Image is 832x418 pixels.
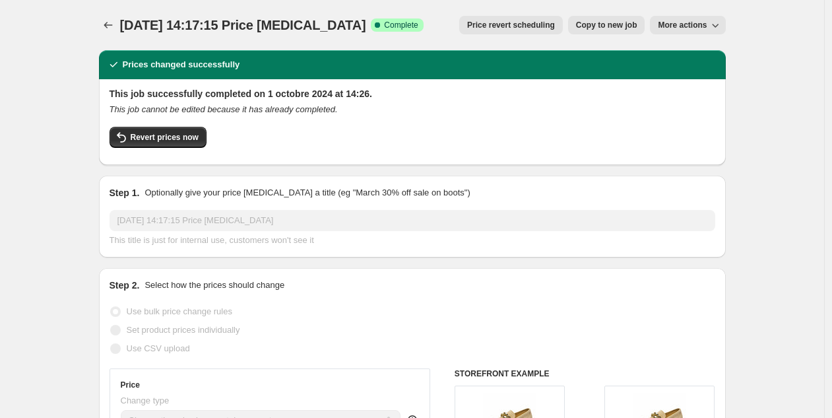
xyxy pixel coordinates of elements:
h2: Step 1. [110,186,140,199]
span: Revert prices now [131,132,199,143]
span: More actions [658,20,707,30]
h2: Step 2. [110,279,140,292]
span: This title is just for internal use, customers won't see it [110,235,314,245]
span: Use CSV upload [127,343,190,353]
span: Set product prices individually [127,325,240,335]
button: More actions [650,16,725,34]
p: Optionally give your price [MEDICAL_DATA] a title (eg "March 30% off sale on boots") [144,186,470,199]
span: Complete [384,20,418,30]
span: [DATE] 14:17:15 Price [MEDICAL_DATA] [120,18,366,32]
span: Use bulk price change rules [127,306,232,316]
span: Change type [121,396,170,405]
i: This job cannot be edited because it has already completed. [110,104,338,114]
span: Price revert scheduling [467,20,555,30]
input: 30% off holiday sale [110,210,715,231]
span: Copy to new job [576,20,637,30]
p: Select how the prices should change [144,279,284,292]
button: Copy to new job [568,16,645,34]
button: Price revert scheduling [459,16,563,34]
h3: Price [121,380,140,390]
h2: Prices changed successfully [123,58,240,71]
button: Revert prices now [110,127,207,148]
h2: This job successfully completed on 1 octobre 2024 at 14:26. [110,87,715,100]
h6: STOREFRONT EXAMPLE [455,368,715,379]
button: Price change jobs [99,16,117,34]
